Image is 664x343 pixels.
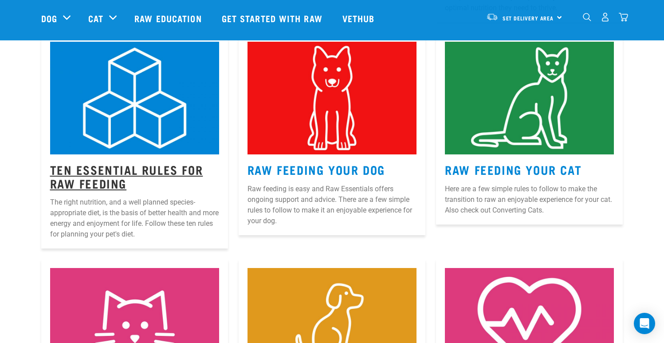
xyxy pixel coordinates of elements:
[50,42,219,154] img: 1.jpg
[601,12,610,22] img: user.png
[634,313,655,334] div: Open Intercom Messenger
[248,42,416,154] img: 2.jpg
[445,42,614,154] img: 3.jpg
[50,166,203,186] a: Ten Essential Rules for Raw Feeding
[619,12,628,22] img: home-icon@2x.png
[50,197,219,240] p: The right nutrition, and a well planned species-appropriate diet, is the basis of better health a...
[41,12,57,25] a: Dog
[248,184,416,226] p: Raw feeding is easy and Raw Essentials offers ongoing support and advice. There are a few simple ...
[445,166,581,173] a: Raw Feeding Your Cat
[486,13,498,21] img: van-moving.png
[126,0,212,36] a: Raw Education
[583,13,591,21] img: home-icon-1@2x.png
[334,0,386,36] a: Vethub
[445,184,614,216] p: Here are a few simple rules to follow to make the transition to raw an enjoyable experience for y...
[213,0,334,36] a: Get started with Raw
[88,12,103,25] a: Cat
[503,16,554,20] span: Set Delivery Area
[248,166,385,173] a: Raw Feeding Your Dog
